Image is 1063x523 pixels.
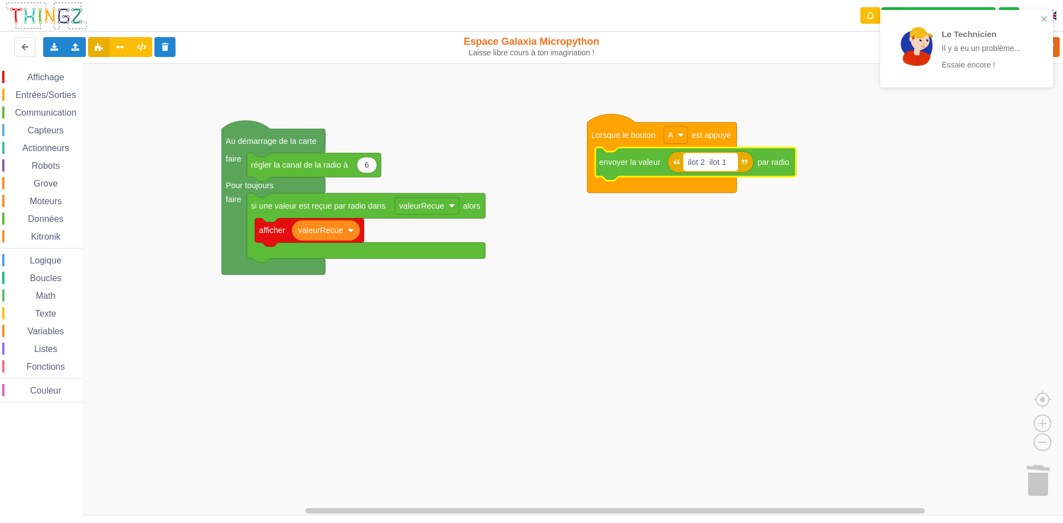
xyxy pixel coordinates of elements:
[28,196,64,206] span: Moteurs
[692,131,731,139] text: est appuyé
[29,386,63,395] span: Couleur
[32,179,60,188] span: Grove
[20,143,71,153] span: Actionneurs
[25,73,65,82] span: Affichage
[28,256,63,265] span: Logique
[29,232,62,241] span: Kitronik
[251,160,348,169] text: régler la canal de la radio à
[399,201,444,210] text: valeurRecue
[13,108,78,117] span: Communication
[27,214,65,224] span: Données
[226,180,274,189] text: Pour toujours
[463,201,480,210] text: alors
[591,131,656,139] text: Lorsque le bouton
[251,201,385,210] text: si une valeur est reçue par radio dans
[439,35,625,58] div: Espace Galaxia Micropython
[881,7,995,24] div: Ta base fonctionne bien !
[26,126,65,135] span: Capteurs
[1041,14,1049,25] button: close
[298,226,343,235] text: valeurRecue
[26,327,66,336] span: Variables
[599,158,660,167] text: envoyer la valeur
[226,195,241,204] text: faire
[942,28,1028,40] p: Le Technicien
[33,344,59,354] span: Listes
[668,131,673,139] text: A
[28,273,63,283] span: Boucles
[226,154,241,163] text: faire
[942,59,1028,70] p: Essaie encore !
[33,309,58,318] span: Texte
[14,90,78,100] span: Entrées/Sorties
[226,137,317,146] text: Au démarrage de la carte
[757,158,789,167] text: par radio
[942,43,1028,54] p: Il y a eu un problème...
[439,48,625,58] div: Laisse libre cours à ton imagination !
[688,158,726,167] text: ilot 2 ilot 1
[30,161,61,170] span: Robots
[259,226,286,235] text: afficher
[34,291,58,301] span: Math
[365,160,369,169] text: 6
[5,1,88,30] img: thingz_logo.png
[25,362,66,371] span: Fonctions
